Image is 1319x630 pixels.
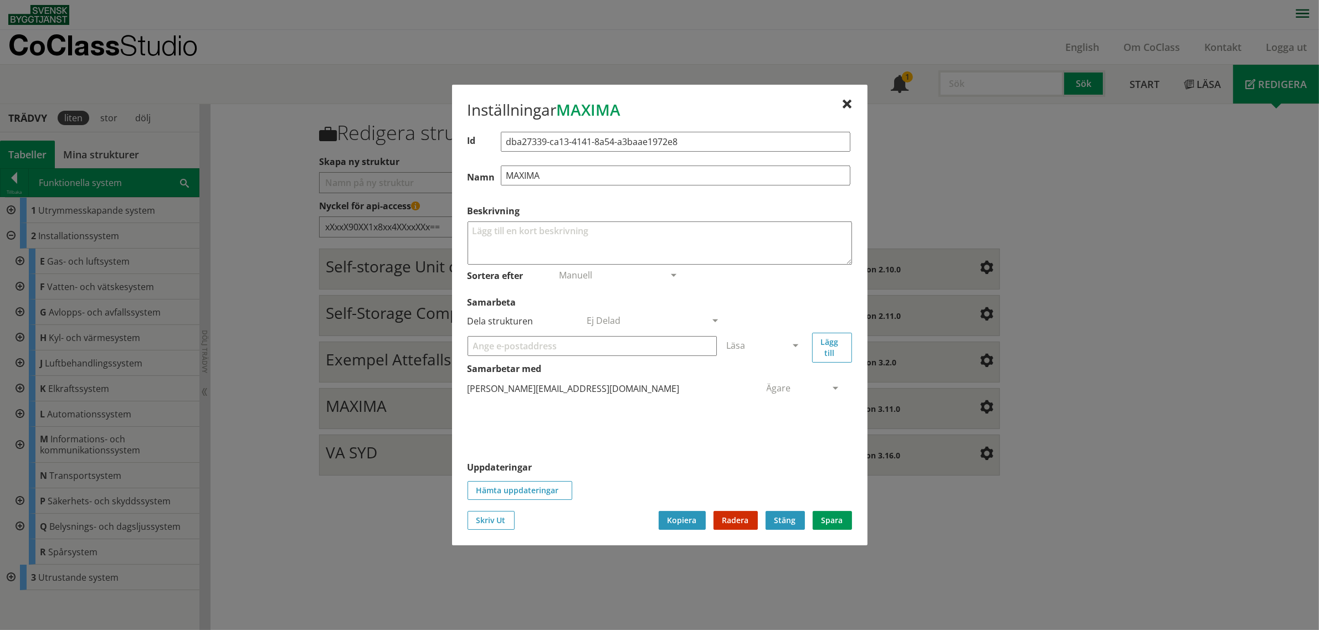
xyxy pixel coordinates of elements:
[468,363,852,375] label: Samarbetar med
[468,511,515,530] button: Skriv Ut
[587,314,621,327] span: Ej Delad
[767,382,791,394] span: Ägare
[557,99,621,120] span: MAXIMA
[468,481,572,500] button: Hämta uppdateringar
[659,511,706,530] button: Kopiera
[468,100,852,123] div: Inställningar
[560,269,593,281] span: Manuell
[468,205,852,217] label: Beskrivning
[468,461,852,473] label: Uppdateringar
[813,511,852,530] button: Spara
[812,333,852,363] button: Lägg till
[468,379,757,398] div: [PERSON_NAME][EMAIL_ADDRESS][DOMAIN_NAME]
[468,315,533,327] label: Dela strukturen
[766,511,805,530] button: Stäng
[468,313,578,329] div: Dela din struktur med specifika användare eller med alla användare
[727,339,746,352] span: Läsa
[468,296,852,308] label: Samarbeta
[843,100,852,109] div: Stäng utan att spara
[468,135,852,147] label: Id
[468,336,717,356] input: Ange e-postaddress
[468,171,852,183] label: Namn
[468,270,524,282] label: Växla mellan manuell och automatisk sortering
[714,511,758,530] button: Radera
